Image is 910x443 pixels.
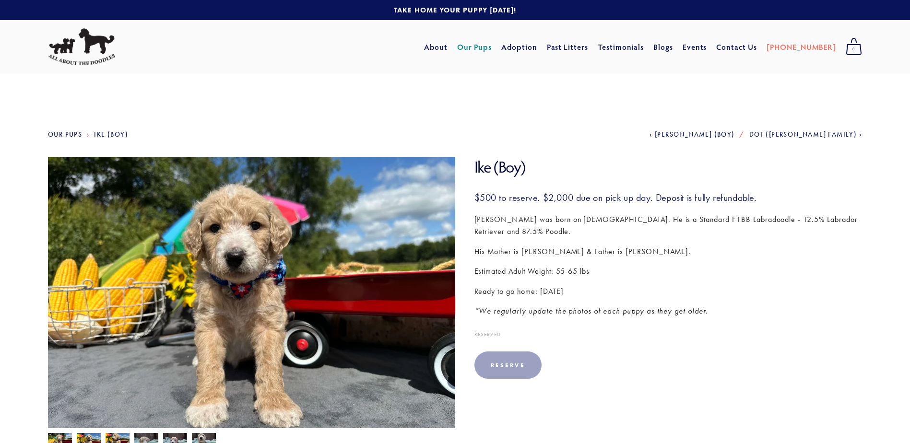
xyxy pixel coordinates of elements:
[683,38,707,56] a: Events
[457,38,492,56] a: Our Pups
[501,38,537,56] a: Adoption
[749,130,862,139] a: Dot ([PERSON_NAME] Family)
[474,351,542,379] div: Reserve
[547,42,589,52] a: Past Litters
[653,38,673,56] a: Blogs
[749,130,857,139] span: Dot ([PERSON_NAME] Family)
[598,38,644,56] a: Testimonials
[474,213,863,238] p: [PERSON_NAME] was born on [DEMOGRAPHIC_DATA]. He is a Standard F1BB Labradoodle - 12.5% Labrador ...
[474,157,863,177] h1: Ike (Boy)
[48,130,82,139] a: Our Pups
[841,35,867,59] a: 0 items in cart
[474,265,863,278] p: Estimated Adult Weight: 55-65 lbs
[94,130,128,139] a: Ike (Boy)
[846,43,862,56] span: 0
[474,332,863,337] div: Reserved
[474,285,863,298] p: Ready to go home: [DATE]
[474,191,863,204] h3: $500 to reserve. $2,000 due on pick up day. Deposit is fully refundable.
[48,28,115,66] img: All About The Doodles
[650,130,734,139] a: [PERSON_NAME] (Boy)
[474,306,708,315] em: *We regularly update the photos of each puppy as they get older.
[491,361,525,369] div: Reserve
[716,38,757,56] a: Contact Us
[767,38,836,56] a: [PHONE_NUMBER]
[424,38,448,56] a: About
[655,130,735,139] span: [PERSON_NAME] (Boy)
[474,245,863,258] p: His Mother is [PERSON_NAME] & Father is [PERSON_NAME].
